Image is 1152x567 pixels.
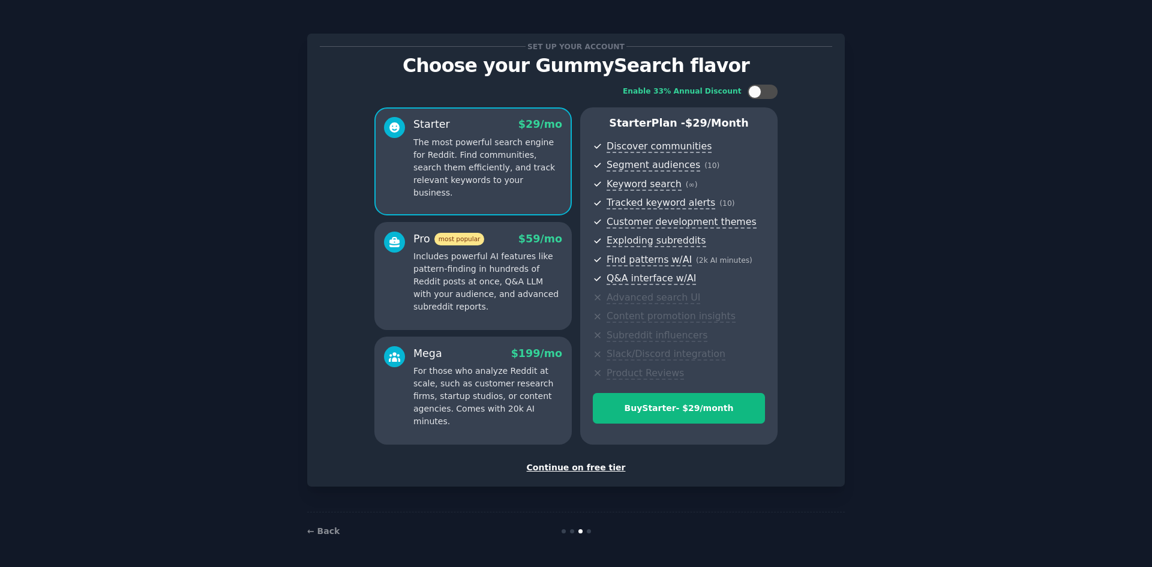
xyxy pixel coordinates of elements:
[607,348,725,361] span: Slack/Discord integration
[686,181,698,189] span: ( ∞ )
[434,233,485,245] span: most popular
[320,55,832,76] p: Choose your GummySearch flavor
[607,159,700,172] span: Segment audiences
[413,117,450,132] div: Starter
[607,197,715,209] span: Tracked keyword alerts
[526,40,627,53] span: Set up your account
[607,367,684,380] span: Product Reviews
[593,402,764,415] div: Buy Starter - $ 29 /month
[593,116,765,131] p: Starter Plan -
[685,117,749,129] span: $ 29 /month
[320,461,832,474] div: Continue on free tier
[719,199,734,208] span: ( 10 )
[413,136,562,199] p: The most powerful search engine for Reddit. Find communities, search them efficiently, and track ...
[607,235,706,247] span: Exploding subreddits
[607,140,712,153] span: Discover communities
[413,346,442,361] div: Mega
[518,233,562,245] span: $ 59 /mo
[511,347,562,359] span: $ 199 /mo
[413,250,562,313] p: Includes powerful AI features like pattern-finding in hundreds of Reddit posts at once, Q&A LLM w...
[607,254,692,266] span: Find patterns w/AI
[607,178,682,191] span: Keyword search
[413,365,562,428] p: For those who analyze Reddit at scale, such as customer research firms, startup studios, or conte...
[593,393,765,424] button: BuyStarter- $29/month
[607,292,700,304] span: Advanced search UI
[623,86,742,97] div: Enable 33% Annual Discount
[704,161,719,170] span: ( 10 )
[607,329,707,342] span: Subreddit influencers
[518,118,562,130] span: $ 29 /mo
[413,232,484,247] div: Pro
[696,256,752,265] span: ( 2k AI minutes )
[307,526,340,536] a: ← Back
[607,272,696,285] span: Q&A interface w/AI
[607,310,736,323] span: Content promotion insights
[607,216,757,229] span: Customer development themes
